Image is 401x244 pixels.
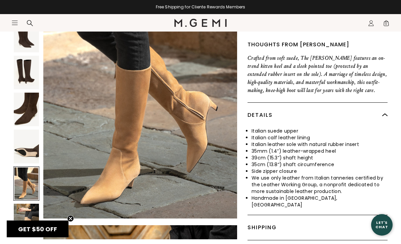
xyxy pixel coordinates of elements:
[14,93,39,126] img: The Tina
[14,204,39,237] img: The Tina
[14,56,39,89] img: The Tina
[252,168,388,175] li: Side zipper closure
[371,221,393,229] div: Let's Chat
[248,215,388,240] div: Shipping
[67,215,74,222] button: Close teaser
[14,130,39,163] img: The Tina
[7,221,69,237] div: GET $50 OFFClose teaser
[252,175,388,195] li: We use only leather from Italian tanneries certified by the Leather Working Group, a nonprofit de...
[252,161,388,168] li: 35cm (13.8“) shaft circumference
[383,21,390,28] span: 0
[252,128,388,134] li: Italian suede upper
[252,134,388,141] li: Italian calf leather lining
[248,103,388,128] div: Details
[252,195,388,208] li: Handmade in [GEOGRAPHIC_DATA], [GEOGRAPHIC_DATA]
[11,19,18,26] button: Open site menu
[252,141,388,148] li: Italian leather sole with natural rubber insert
[174,19,227,27] img: M.Gemi
[18,225,57,233] span: GET $50 OFF
[248,54,388,94] p: Crafted from soft suede, The [PERSON_NAME] features an on-trend kitten heel and a sleek pointed t...
[252,154,388,161] li: 39cm (15.3”) shaft height
[252,148,388,154] li: 35mm (1.4”) leather-wrapped heel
